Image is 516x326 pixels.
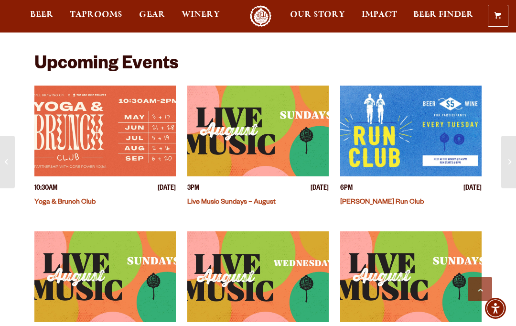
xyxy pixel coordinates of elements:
a: View event details [340,87,482,177]
a: Live Music Sundays – August [187,200,276,207]
a: View event details [187,87,329,177]
a: Gear [133,6,172,28]
span: Impact [362,12,397,20]
a: Scroll to top [468,278,492,302]
span: 6PM [340,185,353,195]
span: [DATE] [158,185,176,195]
span: Beer [30,12,54,20]
a: Impact [355,6,403,28]
span: Winery [182,12,220,20]
a: Yoga & Brunch Club [34,200,96,207]
a: Beer Finder [407,6,480,28]
span: [DATE] [463,185,482,195]
a: View event details [340,232,482,323]
h2: Upcoming Events [34,56,178,77]
div: Accessibility Menu [485,299,506,320]
span: 10:30AM [34,185,57,195]
span: Beer Finder [413,12,473,20]
a: View event details [34,232,176,323]
a: View event details [187,232,329,323]
a: [PERSON_NAME] Run Club [340,200,424,207]
a: View event details [34,87,176,177]
span: [DATE] [311,185,329,195]
span: Gear [139,12,165,20]
a: Odell Home [243,6,279,28]
a: Our Story [284,6,351,28]
span: Taprooms [70,12,122,20]
a: Taprooms [64,6,129,28]
a: Winery [175,6,226,28]
span: 3PM [187,185,199,195]
a: Beer [24,6,60,28]
span: Our Story [290,12,345,20]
